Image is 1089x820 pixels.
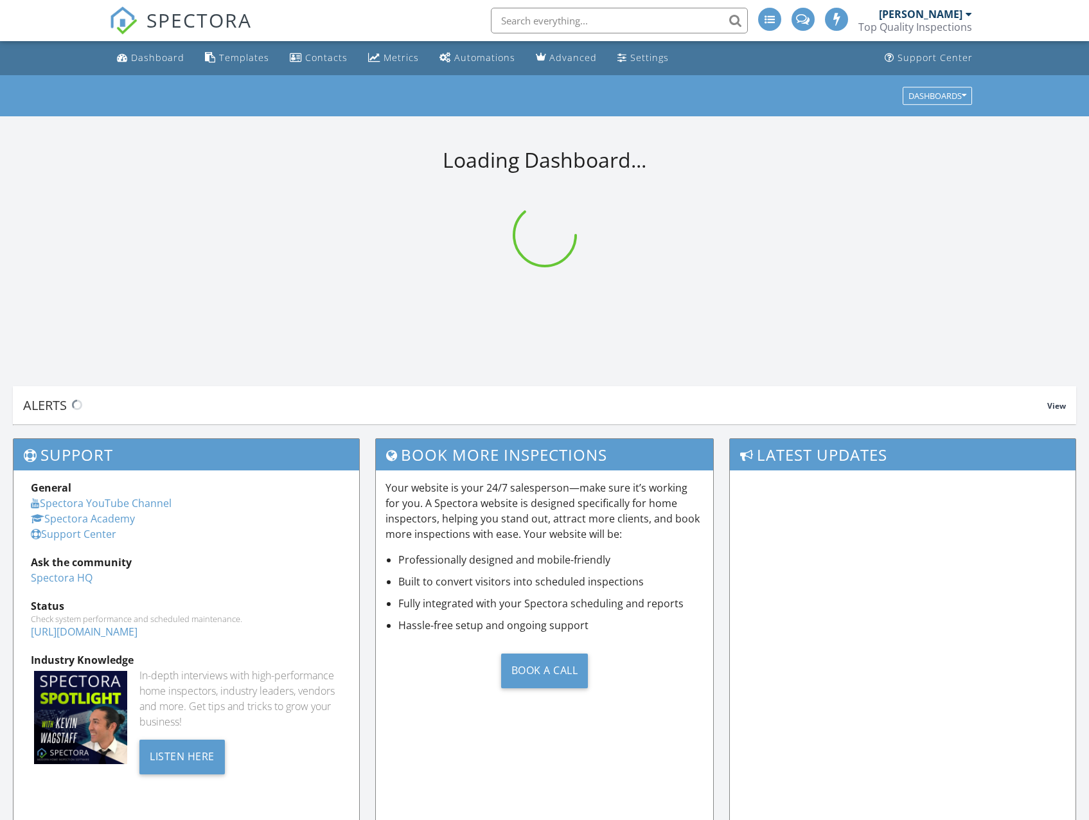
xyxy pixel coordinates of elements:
[200,46,274,70] a: Templates
[549,51,597,64] div: Advanced
[501,654,589,688] div: Book a Call
[31,598,342,614] div: Status
[898,51,973,64] div: Support Center
[531,46,602,70] a: Advanced
[31,625,137,639] a: [URL][DOMAIN_NAME]
[908,91,966,100] div: Dashboards
[31,496,172,510] a: Spectora YouTube Channel
[454,51,515,64] div: Automations
[139,749,225,763] a: Listen Here
[612,46,674,70] a: Settings
[491,8,748,33] input: Search everything...
[730,439,1076,470] h3: Latest Updates
[285,46,353,70] a: Contacts
[398,574,704,589] li: Built to convert visitors into scheduled inspections
[1047,400,1066,411] span: View
[305,51,348,64] div: Contacts
[376,439,714,470] h3: Book More Inspections
[385,643,704,698] a: Book a Call
[34,671,127,764] img: Spectoraspolightmain
[880,46,978,70] a: Support Center
[398,596,704,611] li: Fully integrated with your Spectora scheduling and reports
[31,571,93,585] a: Spectora HQ
[398,618,704,633] li: Hassle-free setup and ongoing support
[112,46,190,70] a: Dashboard
[31,527,116,541] a: Support Center
[31,512,135,526] a: Spectora Academy
[31,481,71,495] strong: General
[434,46,520,70] a: Automations (Basic)
[13,439,359,470] h3: Support
[858,21,972,33] div: Top Quality Inspections
[31,652,342,668] div: Industry Knowledge
[109,6,137,35] img: The Best Home Inspection Software - Spectora
[630,51,669,64] div: Settings
[109,17,252,44] a: SPECTORA
[31,614,342,624] div: Check system performance and scheduled maintenance.
[363,46,424,70] a: Metrics
[146,6,252,33] span: SPECTORA
[385,480,704,542] p: Your website is your 24/7 salesperson—make sure it’s working for you. A Spectora website is desig...
[31,555,342,570] div: Ask the community
[879,8,962,21] div: [PERSON_NAME]
[219,51,269,64] div: Templates
[398,552,704,567] li: Professionally designed and mobile-friendly
[131,51,184,64] div: Dashboard
[23,397,1047,414] div: Alerts
[384,51,419,64] div: Metrics
[139,740,225,774] div: Listen Here
[139,668,341,729] div: In-depth interviews with high-performance home inspectors, industry leaders, vendors and more. Ge...
[903,87,972,105] button: Dashboards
